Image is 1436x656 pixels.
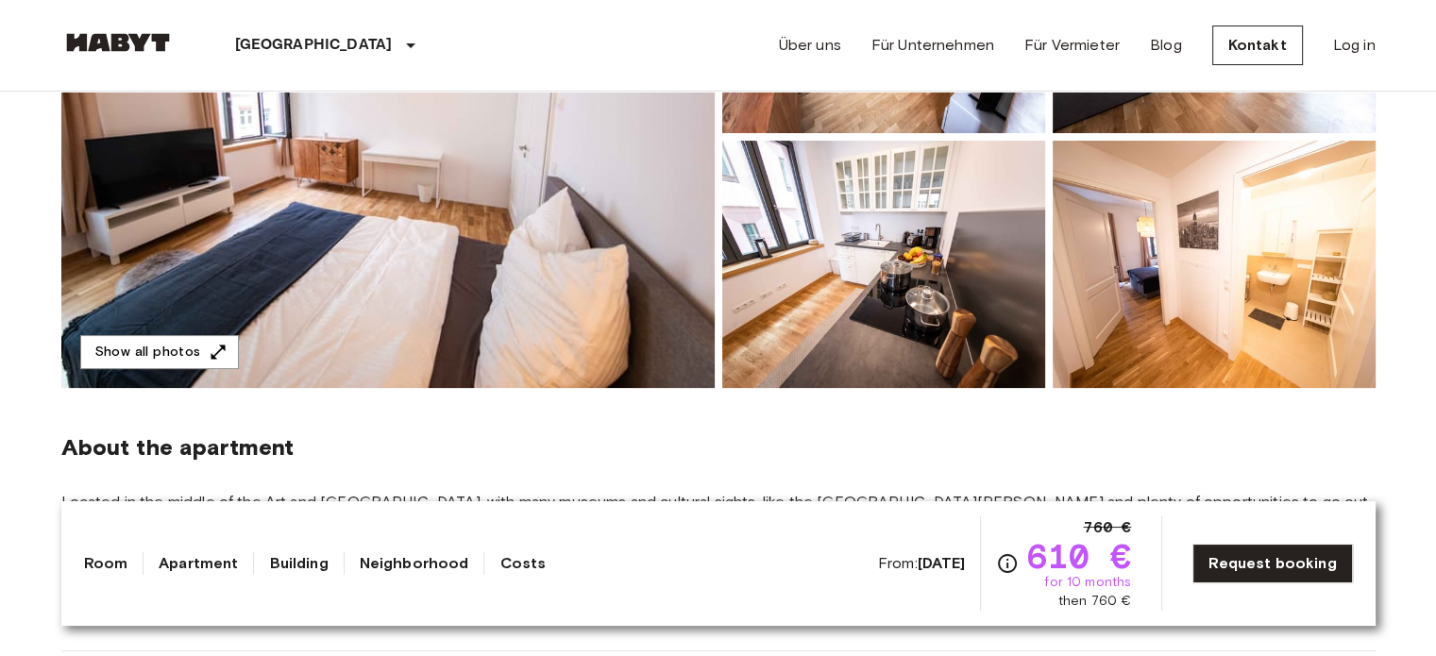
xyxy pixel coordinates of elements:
span: then 760 € [1058,592,1132,611]
a: Über uns [779,34,841,57]
a: Room [84,552,128,575]
span: 610 € [1026,539,1131,573]
a: Für Unternehmen [871,34,994,57]
a: Costs [499,552,546,575]
span: Located in the middle of the Art and [GEOGRAPHIC_DATA], with many museums and cultural sights, li... [61,492,1376,533]
img: Picture of unit DE-04-004-001-03HF [722,141,1045,388]
span: 760 € [1083,516,1131,539]
span: About the apartment [61,433,295,462]
img: Picture of unit DE-04-004-001-03HF [1053,141,1376,388]
a: Blog [1150,34,1182,57]
button: Show all photos [80,335,239,370]
b: [DATE] [918,554,966,572]
a: Request booking [1192,544,1352,583]
img: Habyt [61,33,175,52]
span: for 10 months [1044,573,1131,592]
svg: Check cost overview for full price breakdown. Please note that discounts apply to new joiners onl... [996,552,1019,575]
a: Building [269,552,328,575]
a: Apartment [159,552,238,575]
a: Neighborhood [360,552,469,575]
a: Log in [1333,34,1376,57]
a: Kontakt [1212,25,1303,65]
span: From: [878,553,966,574]
a: Für Vermieter [1024,34,1120,57]
p: [GEOGRAPHIC_DATA] [235,34,393,57]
